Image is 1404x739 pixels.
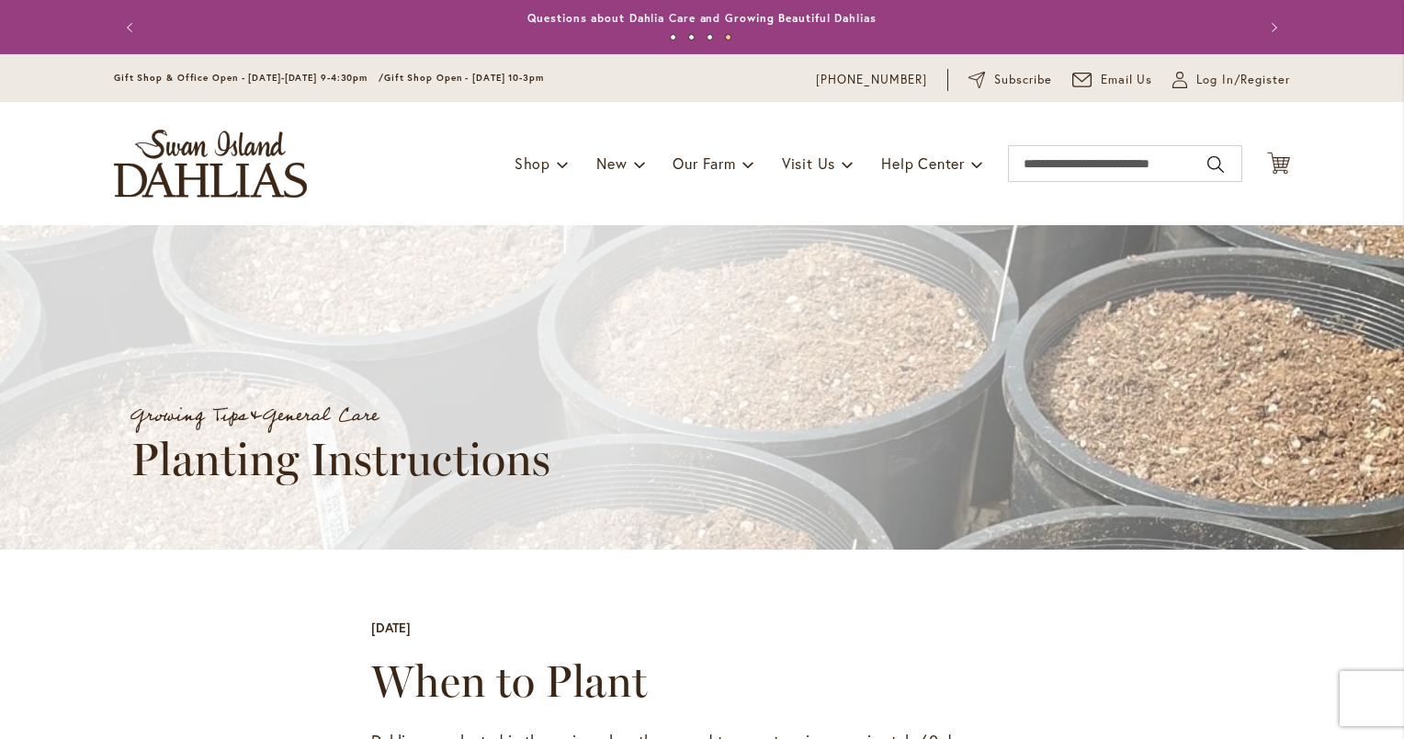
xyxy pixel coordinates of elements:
a: Email Us [1072,71,1153,89]
span: Log In/Register [1196,71,1290,89]
a: General Care [263,398,378,433]
span: New [596,153,627,173]
div: [DATE] [371,619,411,637]
button: 4 of 4 [725,34,731,40]
span: Gift Shop Open - [DATE] 10-3pm [384,72,544,84]
span: Our Farm [673,153,735,173]
h1: Planting Instructions [130,433,1013,486]
button: Next [1253,9,1290,46]
span: Email Us [1101,71,1153,89]
a: [PHONE_NUMBER] [816,71,927,89]
span: Visit Us [782,153,835,173]
a: Growing Tips [130,398,247,433]
a: Subscribe [968,71,1052,89]
button: 2 of 4 [688,34,695,40]
span: Help Center [881,153,965,173]
a: Questions about Dahlia Care and Growing Beautiful Dahlias [527,11,876,25]
button: Previous [114,9,151,46]
button: 1 of 4 [670,34,676,40]
span: Gift Shop & Office Open - [DATE]-[DATE] 9-4:30pm / [114,72,384,84]
button: 3 of 4 [707,34,713,40]
a: store logo [114,130,307,198]
span: Shop [515,153,550,173]
a: Log In/Register [1172,71,1290,89]
span: Subscribe [994,71,1052,89]
div: & [130,400,1307,433]
h2: When to Plant [371,655,1033,707]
